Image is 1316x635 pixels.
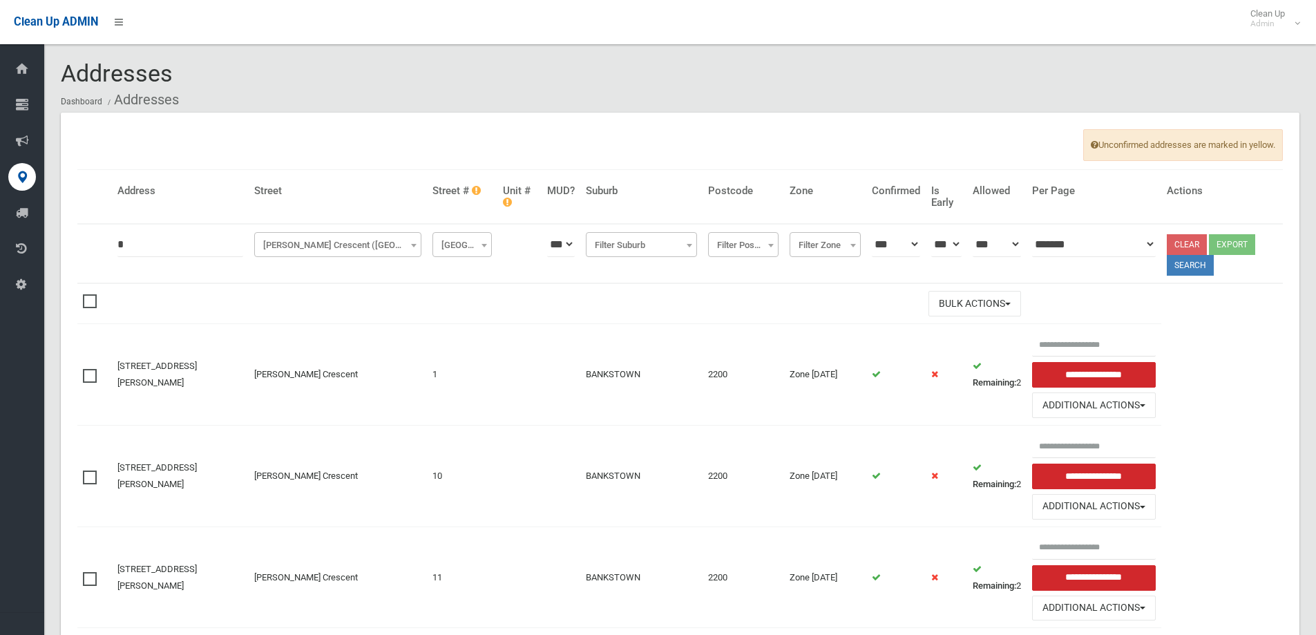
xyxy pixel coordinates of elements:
td: Zone [DATE] [784,324,866,426]
h4: MUD? [547,185,575,197]
td: 2200 [703,324,784,426]
span: Clean Up [1243,8,1299,29]
td: BANKSTOWN [580,324,703,426]
h4: Street [254,185,421,197]
h4: Suburb [586,185,697,197]
td: 10 [427,426,497,527]
h4: Unit # [503,185,536,208]
td: 11 [427,527,497,628]
td: Zone [DATE] [784,527,866,628]
span: Unconfirmed addresses are marked in yellow. [1083,129,1283,161]
h4: Address [117,185,243,197]
a: [STREET_ADDRESS][PERSON_NAME] [117,564,197,591]
h4: Confirmed [872,185,920,197]
button: Search [1167,255,1214,276]
h4: Per Page [1032,185,1156,197]
span: Addresses [61,59,173,87]
td: 2200 [703,426,784,527]
span: Filter Postcode [712,236,775,255]
td: 2 [967,426,1027,527]
button: Additional Actions [1032,392,1156,418]
span: Clean Up ADMIN [14,15,98,28]
a: Dashboard [61,97,102,106]
td: BANKSTOWN [580,426,703,527]
h4: Actions [1167,185,1277,197]
button: Additional Actions [1032,494,1156,520]
h4: Street # [432,185,492,197]
strong: Remaining: [973,479,1016,489]
td: 2 [967,527,1027,628]
td: 2200 [703,527,784,628]
h4: Allowed [973,185,1021,197]
button: Bulk Actions [928,291,1021,316]
td: [PERSON_NAME] Crescent [249,324,427,426]
span: Filter Postcode [708,232,779,257]
li: Addresses [104,87,179,113]
span: Filter Suburb [589,236,694,255]
span: Filter Zone [790,232,861,257]
strong: Remaining: [973,580,1016,591]
strong: Remaining: [973,377,1016,388]
span: Filter Suburb [586,232,697,257]
a: Clear [1167,234,1207,255]
a: [STREET_ADDRESS][PERSON_NAME] [117,361,197,388]
td: 1 [427,324,497,426]
h4: Postcode [708,185,779,197]
td: [PERSON_NAME] Crescent [249,527,427,628]
button: Export [1209,234,1255,255]
span: Archer Crescent (BANKSTOWN) [258,236,418,255]
button: Additional Actions [1032,596,1156,621]
td: [PERSON_NAME] Crescent [249,426,427,527]
span: Filter Street # [436,236,488,255]
td: BANKSTOWN [580,527,703,628]
td: Zone [DATE] [784,426,866,527]
span: Filter Zone [793,236,857,255]
a: [STREET_ADDRESS][PERSON_NAME] [117,462,197,489]
small: Admin [1250,19,1285,29]
h4: Zone [790,185,861,197]
h4: Is Early [931,185,961,208]
td: 2 [967,324,1027,426]
span: Archer Crescent (BANKSTOWN) [254,232,421,257]
span: Filter Street # [432,232,492,257]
